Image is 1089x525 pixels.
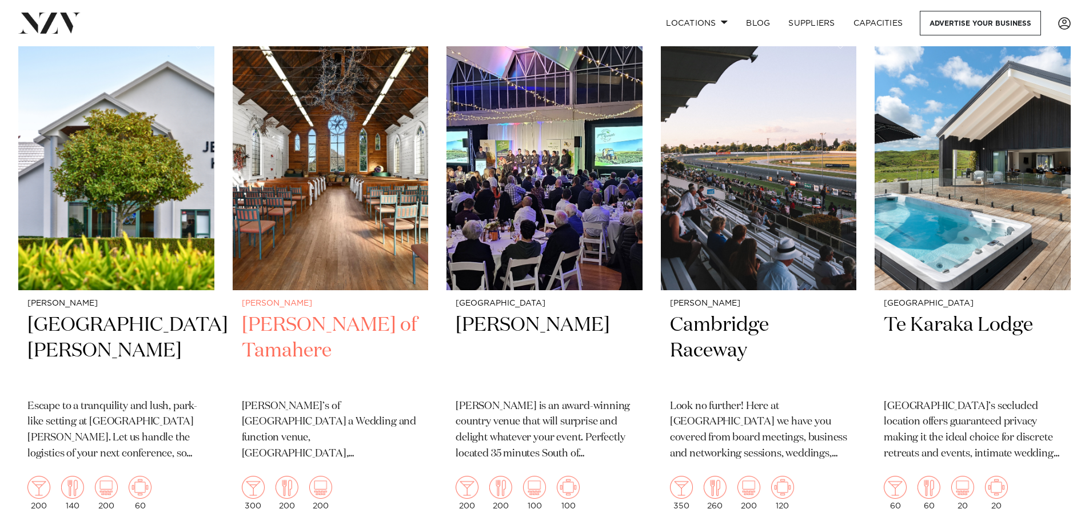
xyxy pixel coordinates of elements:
img: dining.png [276,476,298,499]
h2: Cambridge Raceway [670,312,848,390]
small: [PERSON_NAME] [670,299,848,308]
h2: [PERSON_NAME] of Tamahere [242,312,420,390]
p: [GEOGRAPHIC_DATA]’s secluded location offers guaranteed privacy making it the ideal choice for di... [884,399,1062,463]
img: theatre.png [95,476,118,499]
img: cocktail.png [456,476,478,499]
div: 20 [985,476,1008,510]
div: 260 [704,476,727,510]
img: dining.png [704,476,727,499]
img: dining.png [918,476,940,499]
a: [GEOGRAPHIC_DATA] [PERSON_NAME] [PERSON_NAME] is an award-winning country venue that will surpris... [446,27,643,519]
div: 60 [129,476,151,510]
div: 140 [61,476,84,510]
a: Advertise your business [920,11,1041,35]
a: Locations [657,11,737,35]
p: Escape to a tranquility and lush, park-like setting at [GEOGRAPHIC_DATA][PERSON_NAME]. Let us han... [27,399,205,463]
img: dining.png [489,476,512,499]
img: theatre.png [737,476,760,499]
div: 100 [523,476,546,510]
div: 200 [27,476,50,510]
a: [PERSON_NAME] [GEOGRAPHIC_DATA][PERSON_NAME] Escape to a tranquility and lush, park-like setting ... [18,27,214,519]
div: 200 [456,476,478,510]
a: [GEOGRAPHIC_DATA] Te Karaka Lodge [GEOGRAPHIC_DATA]’s secluded location offers guaranteed privacy... [875,27,1071,519]
small: [GEOGRAPHIC_DATA] [884,299,1062,308]
img: cocktail.png [27,476,50,499]
p: [PERSON_NAME] is an award-winning country venue that will surprise and delight whatever your even... [456,399,633,463]
small: [PERSON_NAME] [27,299,205,308]
div: 200 [309,476,332,510]
div: 100 [557,476,580,510]
img: cocktail.png [670,476,693,499]
div: 60 [918,476,940,510]
div: 200 [737,476,760,510]
a: [PERSON_NAME] Cambridge Raceway Look no further! Here at [GEOGRAPHIC_DATA] we have you covered fr... [661,27,857,519]
div: 120 [771,476,794,510]
img: theatre.png [309,476,332,499]
div: 200 [276,476,298,510]
small: [PERSON_NAME] [242,299,420,308]
div: 350 [670,476,693,510]
img: cocktail.png [242,476,265,499]
a: BLOG [737,11,779,35]
div: 200 [489,476,512,510]
a: Capacities [844,11,912,35]
div: 300 [242,476,265,510]
div: 200 [95,476,118,510]
img: nzv-logo.png [18,13,81,33]
h2: [GEOGRAPHIC_DATA][PERSON_NAME] [27,312,205,390]
img: meeting.png [985,476,1008,499]
img: dining.png [61,476,84,499]
img: meeting.png [557,476,580,499]
a: [PERSON_NAME] [PERSON_NAME] of Tamahere [PERSON_NAME]’s of [GEOGRAPHIC_DATA] a Wedding and functi... [233,27,429,519]
img: theatre.png [523,476,546,499]
p: Look no further! Here at [GEOGRAPHIC_DATA] we have you covered from board meetings, business and ... [670,399,848,463]
img: theatre.png [951,476,974,499]
small: [GEOGRAPHIC_DATA] [456,299,633,308]
p: [PERSON_NAME]’s of [GEOGRAPHIC_DATA] a Wedding and function venue, [GEOGRAPHIC_DATA], [GEOGRAPHIC... [242,399,420,463]
div: 20 [951,476,974,510]
h2: Te Karaka Lodge [884,312,1062,390]
a: SUPPLIERS [779,11,844,35]
h2: [PERSON_NAME] [456,312,633,390]
div: 60 [884,476,907,510]
img: meeting.png [129,476,151,499]
img: cocktail.png [884,476,907,499]
img: meeting.png [771,476,794,499]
